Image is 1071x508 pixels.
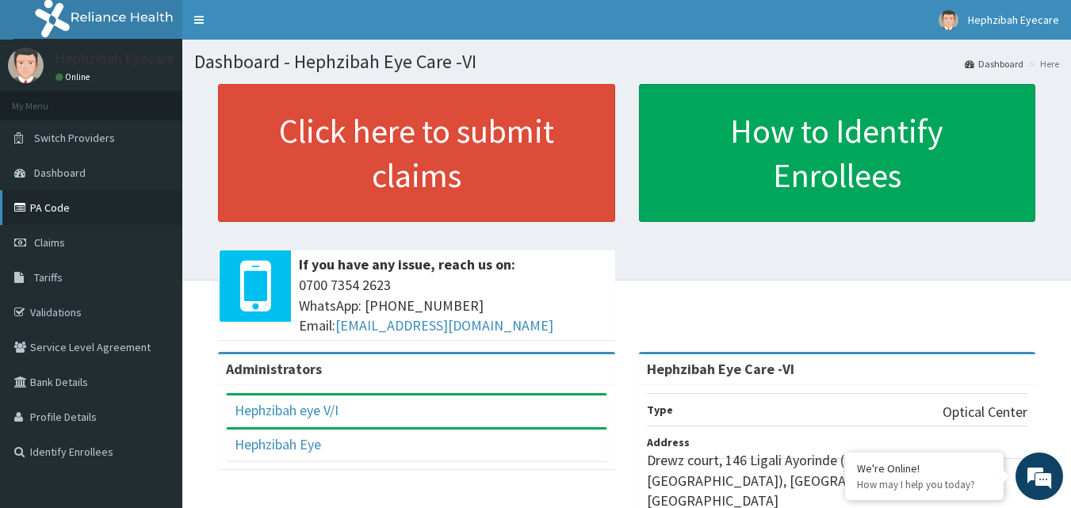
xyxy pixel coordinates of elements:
a: Dashboard [965,57,1023,71]
a: Click here to submit claims [218,84,615,222]
img: User Image [8,48,44,83]
p: How may I help you today? [857,478,992,491]
div: Minimize live chat window [260,8,298,46]
textarea: Type your message and hit 'Enter' [8,339,302,395]
span: Hephzibah Eyecare [968,13,1059,27]
p: Hephzibah Eyecare [55,52,174,66]
a: [EMAIL_ADDRESS][DOMAIN_NAME] [335,316,553,334]
b: If you have any issue, reach us on: [299,255,515,273]
span: 0700 7354 2623 WhatsApp: [PHONE_NUMBER] Email: [299,275,607,336]
a: How to Identify Enrollees [639,84,1036,222]
span: Dashboard [34,166,86,180]
li: Here [1025,57,1059,71]
img: User Image [939,10,958,30]
img: d_794563401_company_1708531726252_794563401 [29,79,64,119]
span: We're online! [92,153,219,313]
div: Chat with us now [82,89,266,109]
span: Tariffs [34,270,63,285]
b: Type [647,403,673,417]
div: We're Online! [857,461,992,476]
p: Optical Center [943,402,1027,422]
a: Hephzibah eye V/I [235,401,339,419]
h1: Dashboard - Hephzibah Eye Care -VI [194,52,1059,72]
strong: Hephzibah Eye Care -VI [647,360,794,378]
a: Online [55,71,94,82]
span: Claims [34,235,65,250]
b: Administrators [226,360,322,378]
b: Address [647,435,690,449]
span: Switch Providers [34,131,115,145]
a: Hephzibah Eye [235,435,321,453]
